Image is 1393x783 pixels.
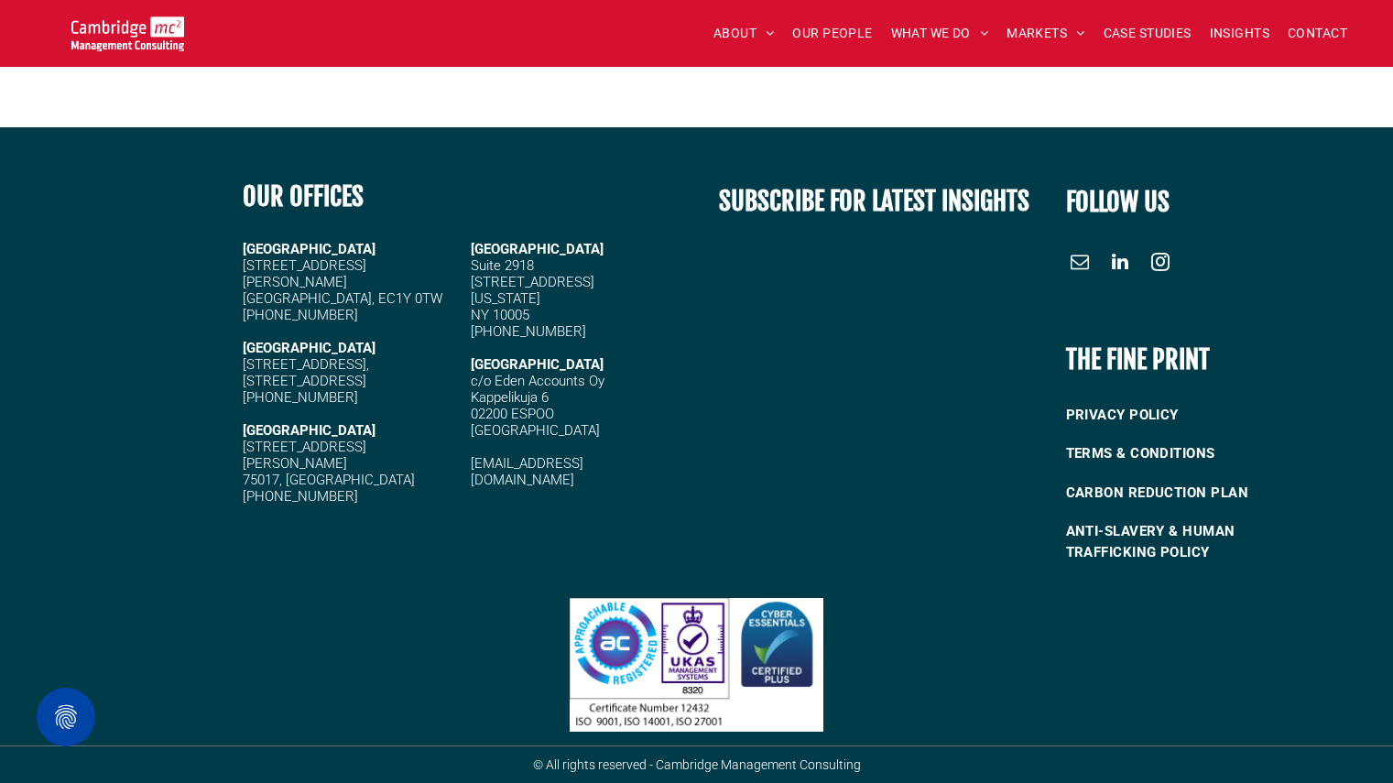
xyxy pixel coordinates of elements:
[471,307,529,323] span: NY 10005
[783,19,881,48] a: OUR PEOPLE
[471,274,594,290] span: [STREET_ADDRESS]
[471,356,604,373] span: [GEOGRAPHIC_DATA]
[1066,343,1210,375] b: THE FINE PRINT
[1066,512,1315,571] a: ANTI-SLAVERY & HUMAN TRAFFICKING POLICY
[243,439,366,472] span: [STREET_ADDRESS][PERSON_NAME]
[1147,248,1174,280] a: instagram
[1106,248,1134,280] a: linkedin
[1066,186,1170,218] font: FOLLOW US
[71,16,184,51] img: Go to Homepage
[1066,473,1315,513] a: CARBON REDUCTION PLAN
[533,757,861,772] span: © All rights reserved - Cambridge Management Consulting
[243,356,369,373] span: [STREET_ADDRESS],
[1066,396,1315,435] a: PRIVACY POLICY
[71,19,184,38] a: Your Business Transformed | Cambridge Management Consulting
[243,241,375,257] strong: [GEOGRAPHIC_DATA]
[243,373,366,389] span: [STREET_ADDRESS]
[1066,434,1315,473] a: TERMS & CONDITIONS
[1066,248,1094,280] a: email
[882,19,998,48] a: WHAT WE DO
[243,389,358,406] span: [PHONE_NUMBER]
[997,19,1094,48] a: MARKETS
[570,598,823,732] img: Three certification logos: Approachable Registered, UKAS Management Systems with a tick and certi...
[1201,19,1279,48] a: INSIGHTS
[243,488,358,505] span: [PHONE_NUMBER]
[704,19,784,48] a: ABOUT
[471,257,534,274] span: Suite 2918
[471,373,604,439] span: c/o Eden Accounts Oy Kappelikuja 6 02200 ESPOO [GEOGRAPHIC_DATA]
[243,180,364,212] b: OUR OFFICES
[243,307,358,323] span: [PHONE_NUMBER]
[471,455,583,488] a: [EMAIL_ADDRESS][DOMAIN_NAME]
[1279,19,1356,48] a: CONTACT
[1094,19,1201,48] a: CASE STUDIES
[243,422,375,439] strong: [GEOGRAPHIC_DATA]
[243,257,442,307] span: [STREET_ADDRESS][PERSON_NAME] [GEOGRAPHIC_DATA], EC1Y 0TW
[471,323,586,340] span: [PHONE_NUMBER]
[471,241,604,257] span: [GEOGRAPHIC_DATA]
[243,472,415,488] span: 75017, [GEOGRAPHIC_DATA]
[243,340,375,356] strong: [GEOGRAPHIC_DATA]
[471,290,540,307] span: [US_STATE]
